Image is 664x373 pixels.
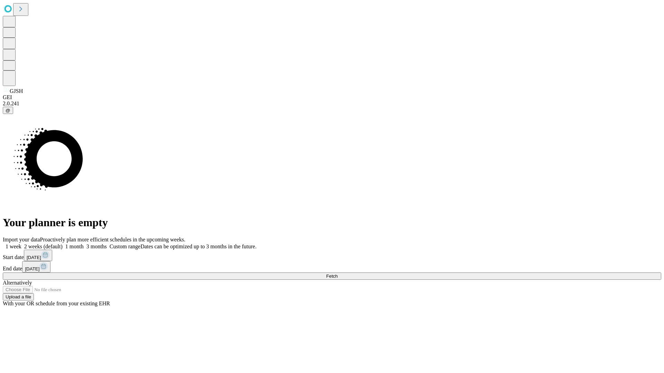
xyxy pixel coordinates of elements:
span: [DATE] [27,255,41,260]
span: Custom range [110,243,140,249]
button: Upload a file [3,293,34,300]
span: Import your data [3,237,40,242]
button: Fetch [3,272,661,280]
span: With your OR schedule from your existing EHR [3,300,110,306]
div: 2.0.241 [3,101,661,107]
div: GEI [3,94,661,101]
span: 2 weeks (default) [24,243,63,249]
button: [DATE] [22,261,50,272]
h1: Your planner is empty [3,216,661,229]
span: Fetch [326,274,338,279]
span: 1 month [65,243,84,249]
button: @ [3,107,13,114]
span: 1 week [6,243,21,249]
div: End date [3,261,661,272]
span: 3 months [86,243,107,249]
span: Alternatively [3,280,32,286]
span: @ [6,108,10,113]
span: GJSH [10,88,23,94]
button: [DATE] [24,250,52,261]
span: Proactively plan more efficient schedules in the upcoming weeks. [40,237,185,242]
span: Dates can be optimized up to 3 months in the future. [140,243,256,249]
div: Start date [3,250,661,261]
span: [DATE] [25,266,39,271]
